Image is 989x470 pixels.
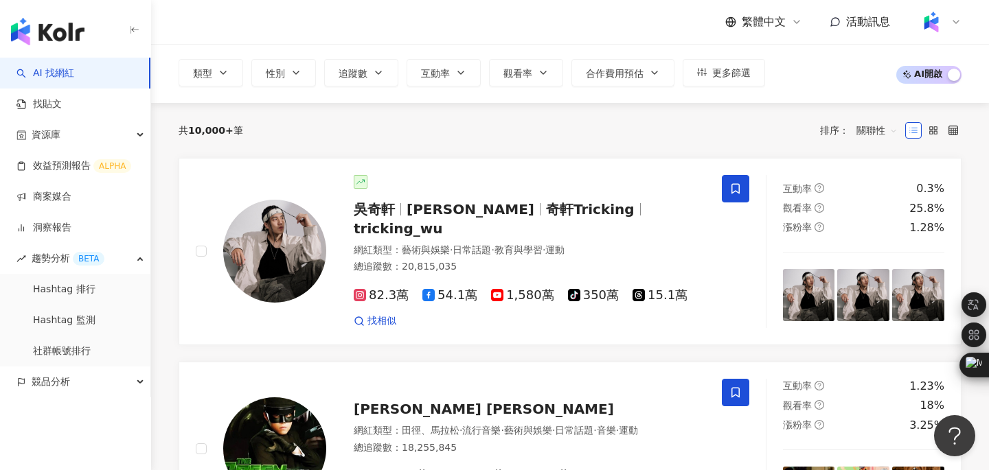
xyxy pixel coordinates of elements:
[586,68,644,79] span: 合作費用預估
[783,269,835,321] img: post-image
[783,202,812,213] span: 觀看率
[354,314,396,328] a: 找相似
[16,190,71,204] a: 商案媒合
[193,68,212,79] span: 類型
[223,200,326,303] img: KOL Avatar
[407,59,481,86] button: 互動率
[179,158,962,345] a: KOL Avatar吳奇軒[PERSON_NAME]奇軒Trickingtricking_wu網紅類型：藝術與娛樂·日常話題·教育與學習·運動總追蹤數：20,815,03582.3萬54.1萬1...
[501,425,503,436] span: ·
[543,244,545,255] span: ·
[593,425,596,436] span: ·
[892,269,944,321] img: post-image
[354,260,705,274] div: 總追蹤數 ： 20,815,035
[367,314,396,328] span: 找相似
[742,14,786,30] span: 繁體中文
[633,288,687,303] span: 15.1萬
[504,425,552,436] span: 藝術與娛樂
[815,381,824,390] span: question-circle
[597,425,616,436] span: 音樂
[491,244,494,255] span: ·
[407,201,534,218] span: [PERSON_NAME]
[16,254,26,263] span: rise
[354,401,614,417] span: [PERSON_NAME] [PERSON_NAME]
[354,220,443,237] span: tricking_wu
[421,68,450,79] span: 互動率
[683,59,765,86] button: 更多篩選
[489,59,563,86] button: 觀看率
[16,67,74,80] a: searchAI 找網紅
[16,97,62,111] a: 找貼文
[815,183,824,193] span: question-circle
[568,288,619,303] span: 350萬
[815,400,824,410] span: question-circle
[616,425,619,436] span: ·
[339,68,367,79] span: 追蹤數
[909,418,944,433] div: 3.25%
[32,366,70,397] span: 競品分析
[820,119,905,141] div: 排序：
[555,425,593,436] span: 日常話題
[402,244,450,255] span: 藝術與娛樂
[354,201,395,218] span: 吳奇軒
[783,380,812,391] span: 互動率
[16,159,131,173] a: 效益預測報告ALPHA
[16,221,71,235] a: 洞察報告
[619,425,638,436] span: 運動
[815,420,824,430] span: question-circle
[179,125,243,136] div: 共 筆
[33,283,95,296] a: Hashtag 排行
[909,379,944,394] div: 1.23%
[251,59,316,86] button: 性別
[33,344,91,358] a: 社群帳號排行
[453,244,491,255] span: 日常話題
[491,288,554,303] span: 1,580萬
[32,243,104,274] span: 趨勢分析
[815,203,824,213] span: question-circle
[783,400,812,411] span: 觀看率
[783,222,812,233] span: 漲粉率
[934,415,975,456] iframe: Help Scout Beacon - Open
[546,201,635,218] span: 奇軒Tricking
[909,220,944,235] div: 1.28%
[712,67,751,78] span: 更多篩選
[459,425,462,436] span: ·
[354,288,409,303] span: 82.3萬
[552,425,555,436] span: ·
[188,125,234,136] span: 10,000+
[783,419,812,430] span: 漲粉率
[916,181,944,196] div: 0.3%
[32,119,60,150] span: 資源庫
[354,424,705,438] div: 網紅類型 ：
[909,201,944,216] div: 25.8%
[11,18,84,45] img: logo
[783,183,812,194] span: 互動率
[422,288,477,303] span: 54.1萬
[354,441,705,455] div: 總追蹤數 ： 18,255,845
[462,425,501,436] span: 流行音樂
[73,252,104,266] div: BETA
[837,269,889,321] img: post-image
[920,398,944,413] div: 18%
[324,59,398,86] button: 追蹤數
[179,59,243,86] button: 類型
[33,314,95,327] a: Hashtag 監測
[918,9,944,35] img: Kolr%20app%20icon%20%281%29.png
[450,244,453,255] span: ·
[815,222,824,232] span: question-circle
[846,15,890,28] span: 活動訊息
[354,244,705,257] div: 網紅類型 ：
[503,68,532,79] span: 觀看率
[571,59,674,86] button: 合作費用預估
[402,425,459,436] span: 田徑、馬拉松
[494,244,543,255] span: 教育與學習
[545,244,565,255] span: 運動
[856,119,898,141] span: 關聯性
[266,68,285,79] span: 性別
